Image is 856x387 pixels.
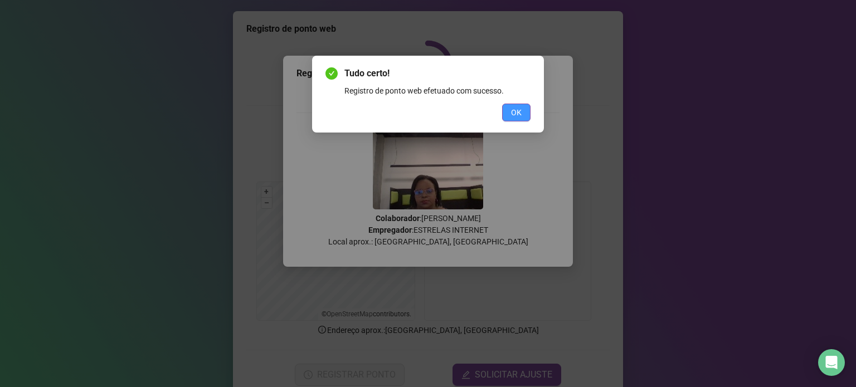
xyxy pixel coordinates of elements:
[511,106,522,119] span: OK
[502,104,531,121] button: OK
[344,85,531,97] div: Registro de ponto web efetuado com sucesso.
[818,349,845,376] div: Open Intercom Messenger
[344,67,531,80] span: Tudo certo!
[325,67,338,80] span: check-circle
